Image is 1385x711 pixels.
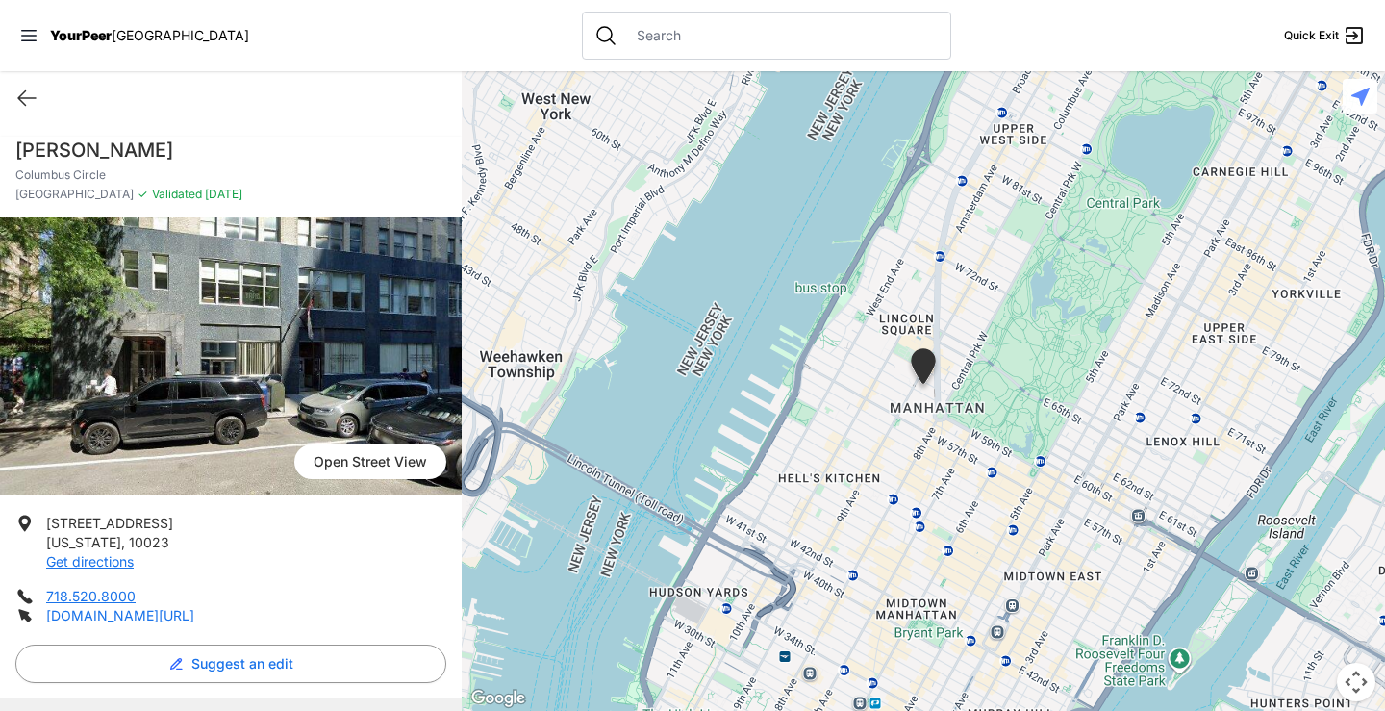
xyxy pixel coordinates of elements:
[907,348,940,392] div: Columbus Circle
[294,444,446,479] a: Open Street View
[138,187,148,202] span: ✓
[46,607,194,623] a: [DOMAIN_NAME][URL]
[191,654,293,673] span: Suggest an edit
[15,645,446,683] button: Suggest an edit
[112,27,249,43] span: [GEOGRAPHIC_DATA]
[15,187,134,202] span: [GEOGRAPHIC_DATA]
[50,30,249,41] a: YourPeer[GEOGRAPHIC_DATA]
[46,588,136,604] a: 718.520.8000
[152,187,202,201] span: Validated
[46,515,173,531] span: [STREET_ADDRESS]
[15,167,446,183] p: Columbus Circle
[129,534,169,550] span: 10023
[466,686,530,711] img: Google
[15,137,446,164] h1: [PERSON_NAME]
[466,686,530,711] a: Open this area in Google Maps (opens a new window)
[46,553,134,570] a: Get directions
[202,187,242,201] span: [DATE]
[46,534,121,550] span: [US_STATE]
[121,534,125,550] span: ,
[1337,663,1375,701] button: Map camera controls
[1284,24,1366,47] a: Quick Exit
[625,26,939,45] input: Search
[1284,28,1339,43] span: Quick Exit
[50,27,112,43] span: YourPeer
